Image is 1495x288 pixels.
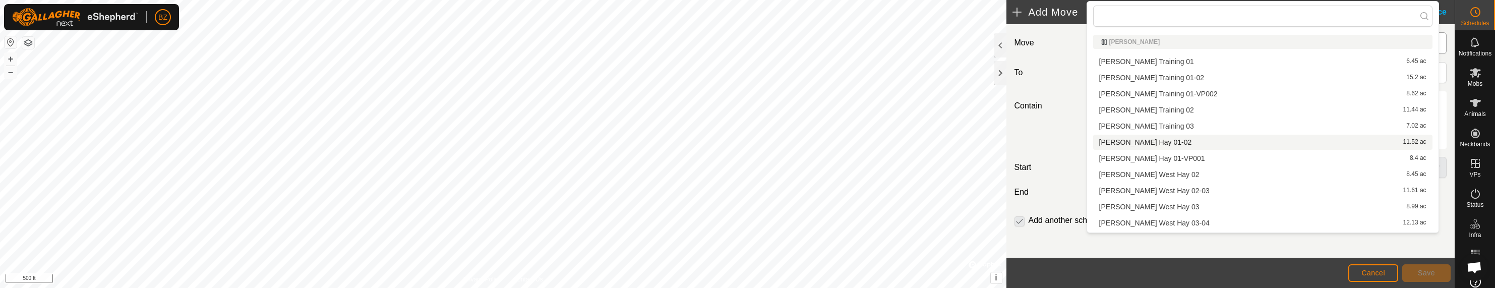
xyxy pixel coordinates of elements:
span: [PERSON_NAME] Training 02 [1099,106,1194,113]
li: Campbell Training 02 [1093,102,1432,118]
span: Mobs [1468,81,1482,87]
h2: Add Move [1012,6,1404,18]
button: Cancel [1348,264,1398,282]
li: Campbell Training 03 [1093,119,1432,134]
span: BZ [158,12,167,23]
span: [PERSON_NAME] West Hay 03-04 [1099,219,1210,226]
span: 8.45 ac [1406,171,1426,178]
img: Gallagher Logo [12,8,138,26]
span: Heatmap [1463,262,1487,268]
li: Campbell Training 01 [1093,54,1432,69]
li: Campbell West Hay 01-02 [1093,135,1432,150]
div: [PERSON_NAME] [1101,39,1424,45]
button: Map Layers [22,37,34,49]
label: Contain [1010,100,1084,112]
li: Campbell West Hay 01-VP001 [1093,151,1432,166]
label: Start [1010,161,1084,174]
span: Infra [1469,232,1481,238]
span: [PERSON_NAME] Hay 01-02 [1099,139,1192,146]
label: To [1010,62,1084,83]
span: 15.2 ac [1406,74,1426,81]
span: [PERSON_NAME] Training 01 [1099,58,1194,65]
li: Campbell West Hay 04 [1093,232,1432,247]
span: 8.99 ac [1406,203,1426,210]
span: 12.13 ac [1403,219,1426,226]
span: Schedules [1461,20,1489,26]
span: [PERSON_NAME] Training 01-VP002 [1099,90,1218,97]
button: Reset Map [5,36,17,48]
button: i [991,272,1002,283]
span: Save [1418,269,1435,277]
a: Privacy Policy [463,275,501,284]
button: Save [1402,264,1451,282]
span: Status [1466,202,1483,208]
label: End [1010,186,1084,198]
span: Cancel [1361,269,1385,277]
label: Add another scheduled move [1029,216,1133,224]
span: [PERSON_NAME] Hay 01-VP001 [1099,155,1205,162]
span: 8.4 ac [1410,155,1426,162]
span: [PERSON_NAME] West Hay 02-03 [1099,187,1210,194]
span: [PERSON_NAME] West Hay 02 [1099,171,1200,178]
label: Move [1010,32,1084,54]
span: 11.52 ac [1403,139,1426,146]
span: 11.44 ac [1403,106,1426,113]
a: Contact Us [513,275,543,284]
button: + [5,53,17,65]
span: 6.45 ac [1406,58,1426,65]
span: 7.02 ac [1406,123,1426,130]
span: i [995,273,997,282]
span: 11.61 ac [1403,187,1426,194]
li: Campbell West Hay 02-03 [1093,183,1432,198]
span: [PERSON_NAME] Training 03 [1099,123,1194,130]
li: Campbell Training 01-VP002 [1093,86,1432,101]
span: 8.62 ac [1406,90,1426,97]
span: Animals [1464,111,1486,117]
li: Campbell Training 01-02 [1093,70,1432,85]
button: – [5,66,17,78]
span: Notifications [1459,50,1491,56]
li: Campbell West Hay 03 [1093,199,1432,214]
li: Campbell West Hay 03-04 [1093,215,1432,231]
a: Open chat [1461,254,1488,281]
span: Neckbands [1460,141,1490,147]
li: Campbell West Hay 02 [1093,167,1432,182]
span: VPs [1469,171,1480,178]
span: [PERSON_NAME] West Hay 03 [1099,203,1200,210]
span: [PERSON_NAME] Training 01-02 [1099,74,1205,81]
